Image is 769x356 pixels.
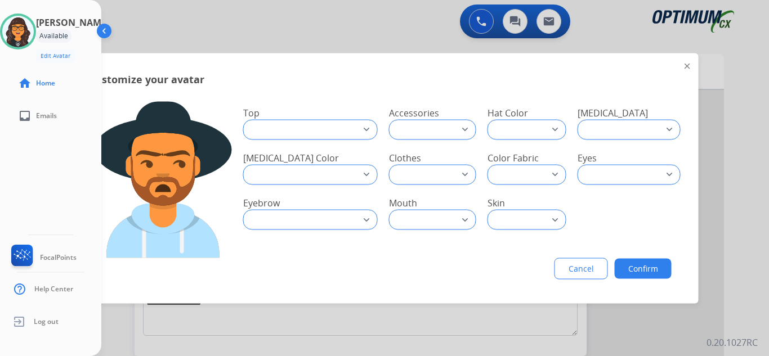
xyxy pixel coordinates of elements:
[36,111,57,120] span: Emails
[9,245,77,271] a: FocalPoints
[36,16,109,29] h3: [PERSON_NAME]
[243,151,339,164] span: [MEDICAL_DATA] Color
[243,197,280,209] span: Eyebrow
[389,151,421,164] span: Clothes
[2,16,34,47] img: avatar
[555,258,608,279] button: Cancel
[707,336,758,349] p: 0.20.1027RC
[685,63,690,69] img: close-button
[578,151,597,164] span: Eyes
[243,106,260,119] span: Top
[36,29,71,43] div: Available
[389,197,417,209] span: Mouth
[36,49,75,62] button: Edit Avatar
[34,317,59,326] span: Log out
[389,106,439,119] span: Accessories
[18,109,32,123] mat-icon: inbox
[615,258,672,278] button: Confirm
[488,197,505,209] span: Skin
[18,76,32,90] mat-icon: home
[578,106,648,119] span: [MEDICAL_DATA]
[488,151,539,164] span: Color Fabric
[40,253,77,262] span: FocalPoints
[36,79,55,88] span: Home
[488,106,528,119] span: Hat Color
[34,285,73,294] span: Help Center
[89,71,204,87] span: Customize your avatar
